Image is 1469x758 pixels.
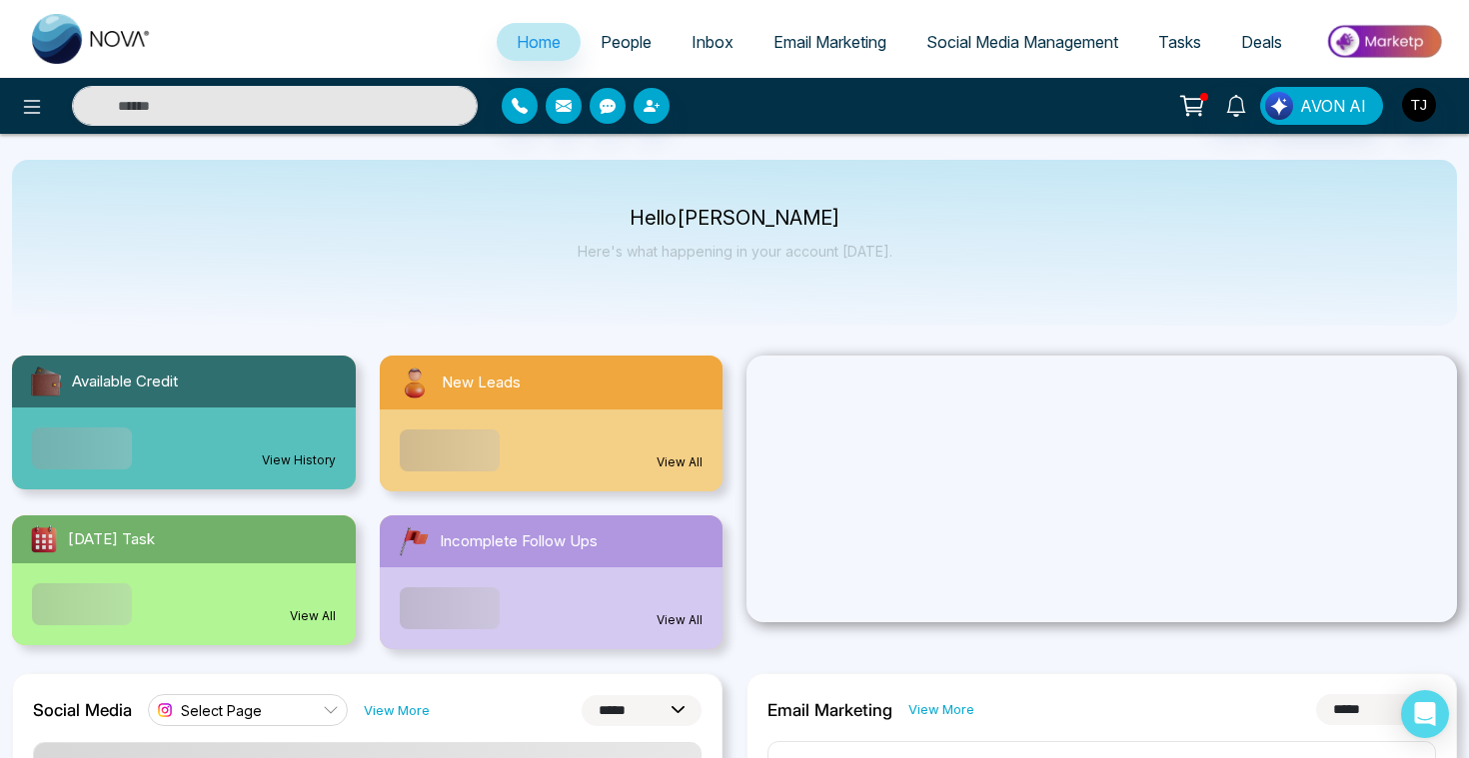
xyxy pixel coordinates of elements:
p: Here's what happening in your account [DATE]. [578,243,892,260]
span: Select Page [181,701,262,720]
a: View All [290,607,336,625]
a: People [581,23,672,61]
a: Tasks [1138,23,1221,61]
a: View All [657,453,703,471]
a: View History [262,451,336,469]
img: instagram [155,700,175,720]
span: Home [517,32,561,52]
a: Home [497,23,581,61]
span: Available Credit [72,371,178,393]
img: todayTask.svg [28,523,60,555]
img: Nova CRM Logo [32,14,152,64]
a: Social Media Management [906,23,1138,61]
span: AVON AI [1300,94,1366,118]
span: Tasks [1158,32,1201,52]
span: New Leads [442,372,521,394]
span: People [601,32,652,52]
img: newLeads.svg [396,364,434,401]
button: AVON AI [1260,87,1383,125]
img: availableCredit.svg [28,364,64,399]
span: [DATE] Task [68,528,155,551]
a: View More [908,700,974,719]
a: Email Marketing [753,23,906,61]
a: New LeadsView All [368,356,735,491]
a: Deals [1221,23,1302,61]
p: Hello [PERSON_NAME] [578,210,892,227]
img: Lead Flow [1265,92,1293,120]
div: Open Intercom Messenger [1401,690,1449,738]
span: Social Media Management [926,32,1118,52]
span: Incomplete Follow Ups [440,530,598,553]
a: View All [657,611,703,629]
img: Market-place.gif [1312,19,1457,64]
a: Inbox [672,23,753,61]
span: Email Marketing [773,32,886,52]
span: Inbox [692,32,734,52]
a: View More [364,701,430,720]
span: Deals [1241,32,1282,52]
img: User Avatar [1402,88,1436,122]
h2: Social Media [33,700,132,720]
img: followUps.svg [396,523,432,559]
h2: Email Marketing [767,700,892,720]
a: Incomplete Follow UpsView All [368,515,735,649]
